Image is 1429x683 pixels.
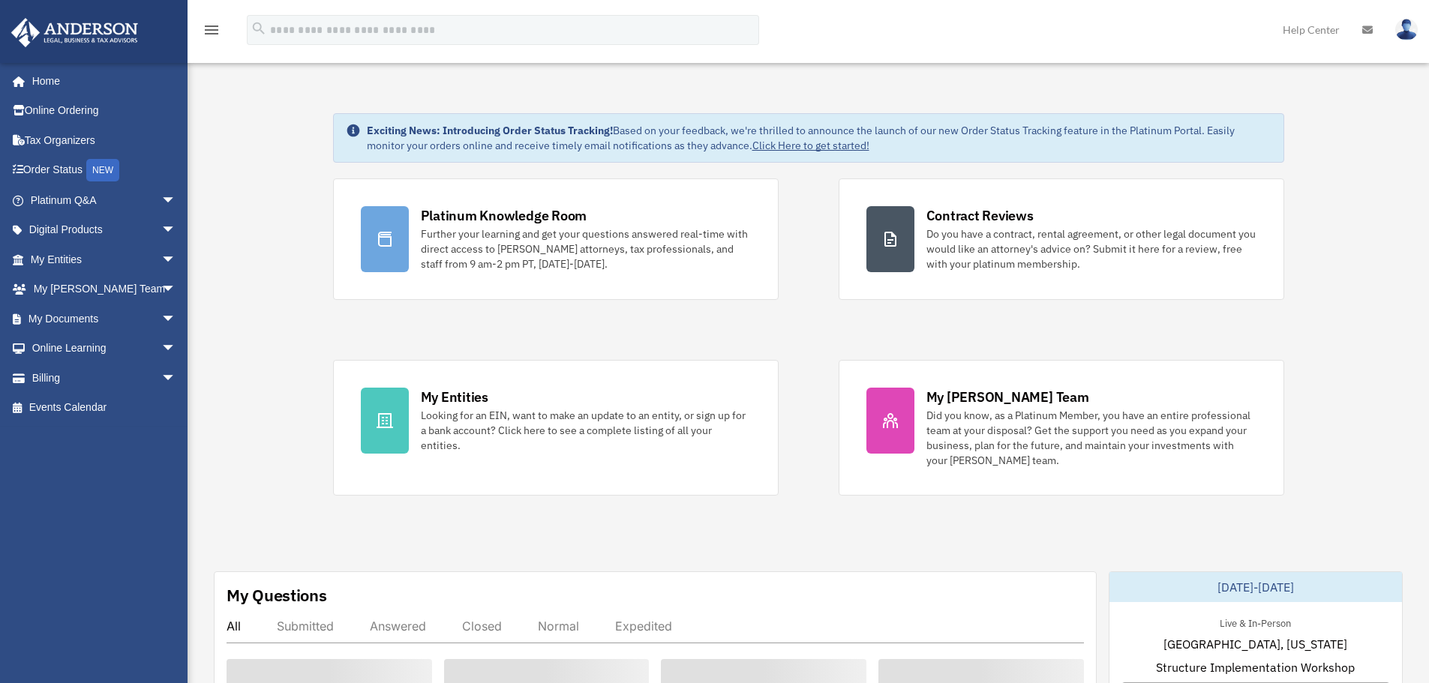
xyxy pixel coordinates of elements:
a: Platinum Knowledge Room Further your learning and get your questions answered real-time with dire... [333,178,779,300]
a: Home [11,66,191,96]
a: Online Ordering [11,96,199,126]
a: My Entitiesarrow_drop_down [11,244,199,274]
a: Digital Productsarrow_drop_down [11,215,199,245]
a: Platinum Q&Aarrow_drop_down [11,185,199,215]
a: Order StatusNEW [11,155,199,186]
span: arrow_drop_down [161,304,191,334]
img: User Pic [1395,19,1418,40]
a: My Entities Looking for an EIN, want to make an update to an entity, or sign up for a bank accoun... [333,360,779,496]
a: Contract Reviews Do you have a contract, rental agreement, or other legal document you would like... [839,178,1284,300]
a: Tax Organizers [11,125,199,155]
span: arrow_drop_down [161,185,191,216]
div: Contract Reviews [926,206,1034,225]
span: arrow_drop_down [161,363,191,394]
div: Expedited [615,619,672,634]
a: Billingarrow_drop_down [11,363,199,393]
strong: Exciting News: Introducing Order Status Tracking! [367,124,613,137]
span: arrow_drop_down [161,334,191,364]
span: [GEOGRAPHIC_DATA], [US_STATE] [1163,635,1347,653]
i: menu [203,21,221,39]
a: menu [203,26,221,39]
div: Did you know, as a Platinum Member, you have an entire professional team at your disposal? Get th... [926,408,1256,468]
a: Events Calendar [11,393,199,423]
div: My Entities [421,388,488,406]
img: Anderson Advisors Platinum Portal [7,18,143,47]
span: Structure Implementation Workshop [1156,658,1355,676]
div: Platinum Knowledge Room [421,206,587,225]
span: arrow_drop_down [161,244,191,275]
span: arrow_drop_down [161,215,191,246]
a: My Documentsarrow_drop_down [11,304,199,334]
div: Looking for an EIN, want to make an update to an entity, or sign up for a bank account? Click her... [421,408,751,453]
div: All [227,619,241,634]
div: NEW [86,159,119,181]
i: search [251,20,267,37]
a: Online Learningarrow_drop_down [11,334,199,364]
div: Live & In-Person [1208,614,1303,630]
a: Click Here to get started! [752,139,869,152]
div: [DATE]-[DATE] [1109,572,1402,602]
a: My [PERSON_NAME] Teamarrow_drop_down [11,274,199,304]
div: Submitted [277,619,334,634]
div: Closed [462,619,502,634]
a: My [PERSON_NAME] Team Did you know, as a Platinum Member, you have an entire professional team at... [839,360,1284,496]
div: Answered [370,619,426,634]
div: Do you have a contract, rental agreement, or other legal document you would like an attorney's ad... [926,226,1256,271]
div: Based on your feedback, we're thrilled to announce the launch of our new Order Status Tracking fe... [367,123,1271,153]
div: My Questions [227,584,327,607]
span: arrow_drop_down [161,274,191,305]
div: Normal [538,619,579,634]
div: Further your learning and get your questions answered real-time with direct access to [PERSON_NAM... [421,226,751,271]
div: My [PERSON_NAME] Team [926,388,1089,406]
